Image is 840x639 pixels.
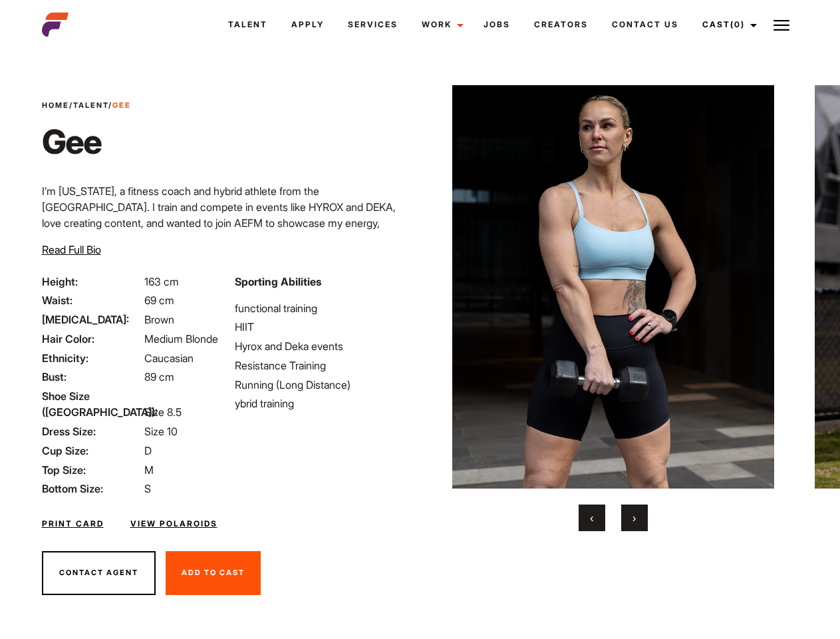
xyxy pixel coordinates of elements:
span: Size 8.5 [144,405,182,419]
a: Jobs [472,7,522,43]
strong: Gee [112,101,131,110]
li: ybrid training [235,395,412,411]
span: Size 10 [144,425,178,438]
span: Medium Blonde [144,332,218,345]
p: I’m [US_STATE], a fitness coach and hybrid athlete from the [GEOGRAPHIC_DATA]. I train and compet... [42,183,412,247]
img: cropped-aefm-brand-fav-22-square.png [42,11,69,38]
span: Bust: [42,369,142,385]
a: Talent [216,7,279,43]
a: Cast(0) [690,7,765,43]
span: Brown [144,313,174,326]
span: D [144,444,152,457]
button: Read Full Bio [42,242,101,258]
span: [MEDICAL_DATA]: [42,312,142,327]
span: Next [632,511,636,525]
span: Height: [42,274,142,290]
span: Bottom Size: [42,481,142,497]
span: Dress Size: [42,423,142,439]
a: Services [336,7,410,43]
img: Burger icon [773,17,789,33]
span: S [144,482,151,495]
span: Read Full Bio [42,243,101,256]
a: View Polaroids [130,518,217,530]
button: Add To Cast [166,551,261,595]
button: Contact Agent [42,551,156,595]
span: / / [42,100,131,111]
li: HIIT [235,319,412,335]
a: Print Card [42,518,104,530]
li: functional training [235,300,412,316]
a: Work [410,7,472,43]
span: Previous [590,511,593,525]
span: Ethnicity: [42,350,142,366]
span: Top Size: [42,462,142,478]
span: M [144,463,154,477]
li: Hyrox and Deka events [235,338,412,354]
li: Resistance Training [235,357,412,373]
span: Cup Size: [42,443,142,459]
a: Apply [279,7,336,43]
span: Shoe Size ([GEOGRAPHIC_DATA]): [42,388,142,420]
span: 89 cm [144,370,174,383]
h1: Gee [42,122,131,162]
strong: Sporting Abilities [235,275,321,288]
span: Waist: [42,292,142,308]
a: Talent [73,101,108,110]
span: 69 cm [144,294,174,307]
a: Home [42,101,69,110]
span: Hair Color: [42,331,142,347]
a: Contact Us [600,7,690,43]
a: Creators [522,7,600,43]
span: (0) [730,19,745,29]
span: 163 cm [144,275,179,288]
span: Caucasian [144,351,194,365]
li: Running (Long Distance) [235,377,412,393]
span: Add To Cast [182,568,245,577]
